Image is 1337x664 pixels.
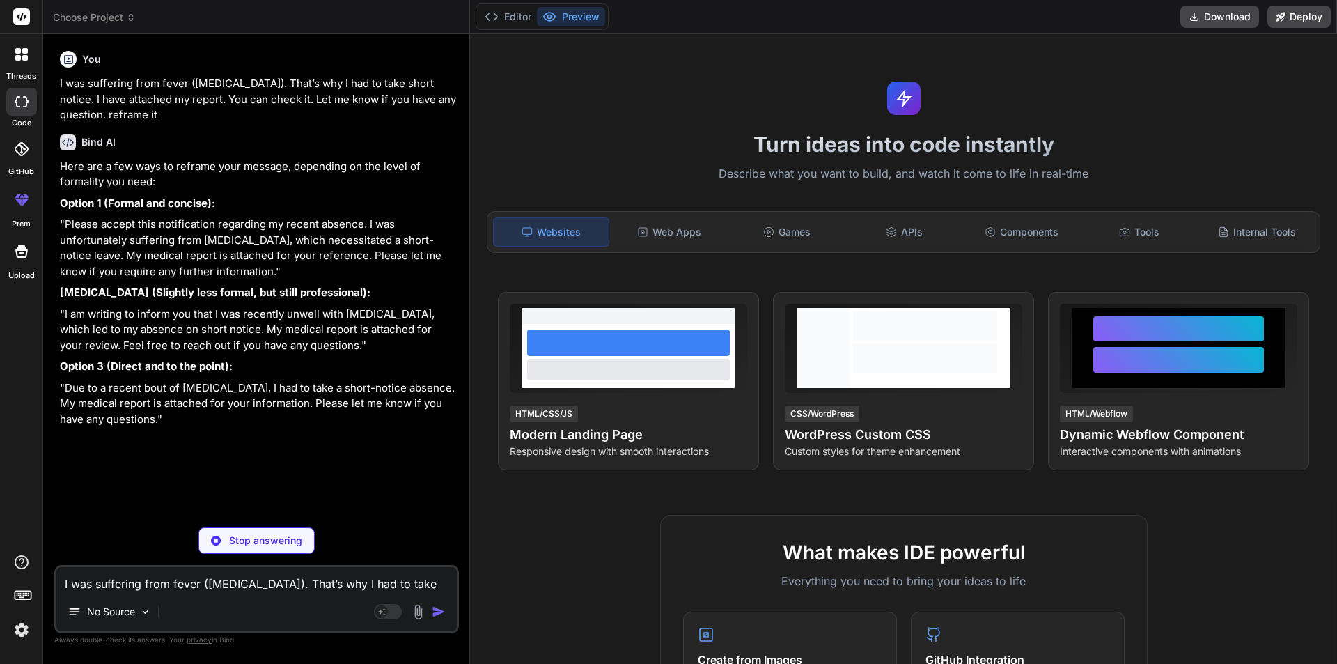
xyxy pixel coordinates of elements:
[87,605,135,619] p: No Source
[410,604,426,620] img: attachment
[60,360,233,373] strong: Option 3 (Direct and to the point):
[60,159,456,190] p: Here are a few ways to reframe your message, depending on the level of formality you need:
[785,445,1022,458] p: Custom styles for theme enhancement
[537,7,605,26] button: Preview
[1060,445,1297,458] p: Interactive components with animations
[10,618,33,642] img: settings
[54,633,459,647] p: Always double-check its answers. Your in Bind
[1082,217,1197,247] div: Tools
[478,165,1329,183] p: Describe what you want to build, and watch it come to life in real-time
[60,217,456,279] p: "Please accept this notification regarding my recent absence. I was unfortunately suffering from ...
[53,10,136,24] span: Choose Project
[432,605,446,619] img: icon
[493,217,609,247] div: Websites
[60,286,370,299] strong: [MEDICAL_DATA] (Slightly less formal, but still professional):
[479,7,537,26] button: Editor
[683,573,1125,589] p: Everything you need to bring your ideas to life
[510,445,747,458] p: Responsive design with smooth interactions
[187,635,212,644] span: privacy
[478,132,1329,157] h1: Turn ideas into code instantly
[1267,6,1331,28] button: Deploy
[1060,406,1133,422] div: HTML/Webflow
[964,217,1079,247] div: Components
[510,406,578,422] div: HTML/CSS/JS
[510,425,747,445] h4: Modern Landing Page
[785,406,859,422] div: CSS/WordPress
[1199,217,1314,247] div: Internal Tools
[785,425,1022,445] h4: WordPress Custom CSS
[82,52,101,66] h6: You
[8,270,35,281] label: Upload
[612,217,727,247] div: Web Apps
[1060,425,1297,445] h4: Dynamic Webflow Component
[8,166,34,178] label: GitHub
[60,307,456,354] p: "I am writing to inform you that I was recently unwell with [MEDICAL_DATA], which led to my absen...
[1180,6,1259,28] button: Download
[847,217,962,247] div: APIs
[139,606,151,618] img: Pick Models
[12,117,31,129] label: code
[60,380,456,428] p: "Due to a recent bout of [MEDICAL_DATA], I had to take a short-notice absence. My medical report ...
[60,76,456,123] p: I was suffering from fever ([MEDICAL_DATA]). That’s why I had to take short notice. I have attach...
[81,135,116,149] h6: Bind AI
[12,218,31,230] label: prem
[60,196,215,210] strong: Option 1 (Formal and concise):
[6,70,36,82] label: threads
[730,217,845,247] div: Games
[229,534,302,548] p: Stop answering
[683,538,1125,567] h2: What makes IDE powerful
